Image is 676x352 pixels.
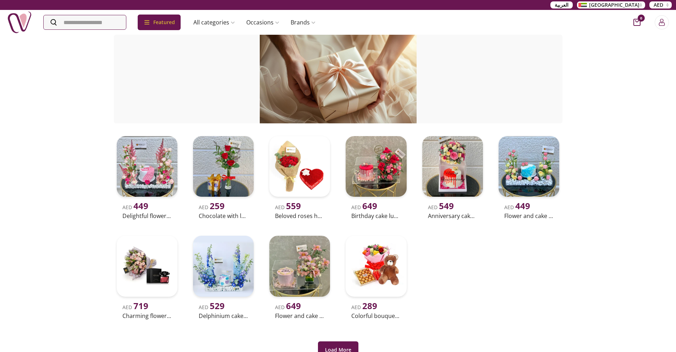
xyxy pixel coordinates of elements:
[343,133,409,222] a: uae-gifts-Birthday Cake Luxury ArrangementAED 649Birthday cake luxury arrangement
[122,204,148,211] span: AED
[504,204,530,211] span: AED
[122,212,172,220] h2: Delightful flowers and cake
[351,312,401,320] h2: Colorful bouquet combo gift
[286,300,301,312] span: 649
[114,233,180,321] a: uae-gifts-Charming Flower Perfume ComboAED 719Charming flower perfume combo
[241,15,285,29] a: Occasions
[44,15,126,29] input: Search
[343,233,409,321] a: uae-gifts-Colorful Bouquet Combo GiftAED 289Colorful bouquet combo gift
[190,133,257,222] a: uae-gifts-Chocolate with Love RosesAED 259Chocolate with love roses
[638,15,645,22] span: 0
[199,204,225,211] span: AED
[199,212,248,220] h2: Chocolate with love roses
[7,10,32,35] img: Nigwa-uae-gifts
[266,133,333,222] a: uae-gifts-Beloved Roses Heart CakeAED 559Beloved roses heart cake
[346,236,406,296] img: uae-gifts-Colorful Bouquet Combo Gift
[133,300,148,312] span: 719
[193,236,254,296] img: uae-gifts-Delphinium Cake Duo
[117,136,177,197] img: uae-gifts-Delightful Flowers and Cake
[578,3,587,7] img: Arabic_dztd3n.png
[210,300,225,312] span: 529
[114,133,180,222] a: uae-gifts-Delightful Flowers and CakeAED 449Delightful flowers and cake
[428,212,477,220] h2: Anniversary cake arrangement
[269,236,330,296] img: uae-gifts-Flower and Cake Gala
[122,312,172,320] h2: Charming flower perfume combo
[275,212,324,220] h2: Beloved roses heart cake
[499,136,559,197] img: uae-gifts-Flower And Cake Arrangement
[419,133,486,222] a: uae-gifts-Anniversary Cake ArrangementAED 549Anniversary cake arrangement
[275,304,301,311] span: AED
[199,312,248,320] h2: Delphinium cake duo
[275,204,301,211] span: AED
[362,300,377,312] span: 289
[199,304,225,311] span: AED
[428,204,454,211] span: AED
[210,200,225,212] span: 259
[649,1,672,9] button: AED
[633,19,641,26] button: cart-button
[351,212,401,220] h2: Birthday cake luxury arrangement
[275,312,324,320] h2: Flower and cake gala
[515,200,530,212] span: 449
[190,233,257,321] a: uae-gifts-Delphinium Cake DuoAED 529Delphinium cake duo
[351,204,377,211] span: AED
[138,15,181,30] div: Featured
[188,15,241,29] a: All categories
[362,200,377,212] span: 649
[266,233,333,321] a: uae-gifts-Flower and Cake GalaAED 649Flower and cake gala
[589,1,639,9] span: [GEOGRAPHIC_DATA]
[269,136,330,197] img: uae-gifts-Beloved Roses Heart Cake
[133,200,148,212] span: 449
[654,1,663,9] span: AED
[285,15,321,29] a: Brands
[122,304,148,311] span: AED
[504,212,554,220] h2: Flower and cake arrangement
[577,1,645,9] button: [GEOGRAPHIC_DATA]
[117,236,177,296] img: uae-gifts-Charming Flower Perfume Combo
[286,200,301,212] span: 559
[346,136,406,197] img: uae-gifts-Birthday Cake Luxury Arrangement
[351,304,377,311] span: AED
[439,200,454,212] span: 549
[496,133,562,222] a: uae-gifts-Flower And Cake ArrangementAED 449Flower and cake arrangement
[193,136,254,197] img: uae-gifts-Chocolate with Love Roses
[655,15,669,29] button: Login
[555,1,568,9] span: العربية
[422,136,483,197] img: uae-gifts-Anniversary Cake Arrangement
